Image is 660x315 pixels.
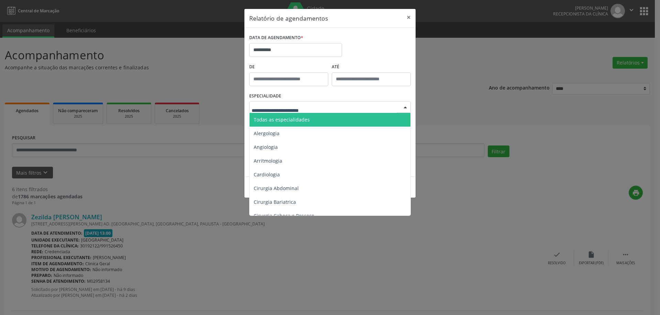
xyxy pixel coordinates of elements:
label: ESPECIALIDADE [249,91,281,102]
span: Alergologia [254,130,279,137]
label: ATÉ [332,62,411,72]
span: Angiologia [254,144,278,150]
span: Todas as especialidades [254,116,310,123]
span: Arritmologia [254,157,282,164]
span: Cardiologia [254,171,280,178]
label: De [249,62,328,72]
label: DATA DE AGENDAMENTO [249,33,303,43]
span: Cirurgia Bariatrica [254,199,296,205]
span: Cirurgia Cabeça e Pescoço [254,212,314,219]
button: Close [402,9,416,26]
h5: Relatório de agendamentos [249,14,328,23]
span: Cirurgia Abdominal [254,185,299,191]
